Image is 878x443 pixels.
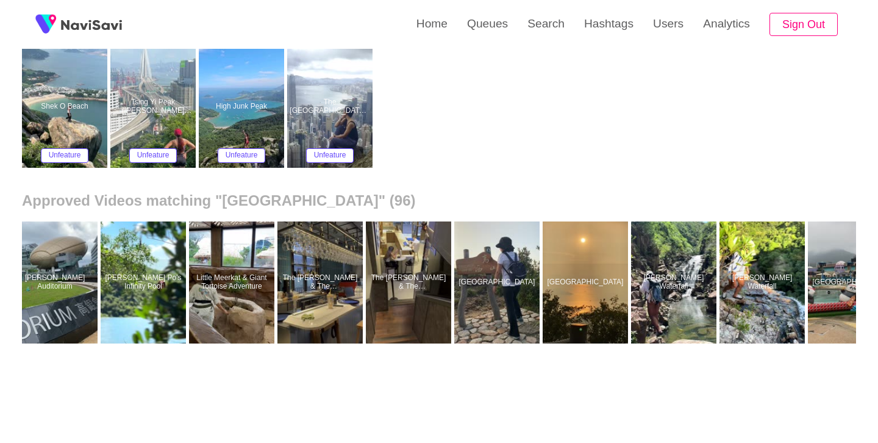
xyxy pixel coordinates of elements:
[12,221,101,344] a: [PERSON_NAME] AuditoriumCharles K. Kao Auditorium
[30,9,61,40] img: fireSpot
[287,46,376,168] a: The [GEOGRAPHIC_DATA] | [GEOGRAPHIC_DATA] 428The Peak Tower | Sky Terrace 428Unfeature
[22,46,110,168] a: Shek O BeachShek O BeachUnfeature
[306,148,354,163] button: Unfeature
[199,46,287,168] a: High Junk PeakHigh Junk PeakUnfeature
[454,221,543,344] a: [GEOGRAPHIC_DATA]Mount High West Viewing Point
[41,148,89,163] button: Unfeature
[366,221,454,344] a: The [PERSON_NAME] & The [PERSON_NAME]The Baker & The Bottleman
[769,13,838,37] button: Sign Out
[61,18,122,31] img: fireSpot
[101,221,189,344] a: [PERSON_NAME] Po's Infinity PoolMan Cheung Po's Infinity Pool
[218,148,266,163] button: Unfeature
[129,148,177,163] button: Unfeature
[543,221,631,344] a: [GEOGRAPHIC_DATA]Mount High West Viewing Point
[719,221,808,344] a: [PERSON_NAME] WaterfallMing Yau Waterfall
[631,221,719,344] a: [PERSON_NAME] WaterfallMing Yau Waterfall
[22,192,856,209] h2: Approved Videos matching "[GEOGRAPHIC_DATA]" (96)
[277,221,366,344] a: The [PERSON_NAME] & The [PERSON_NAME]The Baker & The Bottleman
[110,46,199,168] a: Tsing Yi Peak ([PERSON_NAME] [PERSON_NAME])Tsing Yi Peak (Sam Chi Heung)Unfeature
[189,221,277,344] a: Little Meerkat & Giant Tortoise AdventureLittle Meerkat & Giant Tortoise Adventure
